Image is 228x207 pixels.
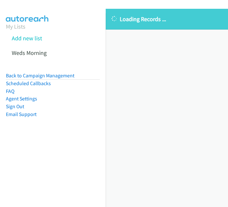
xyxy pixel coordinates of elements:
a: My Lists [6,23,25,30]
a: FAQ [6,88,14,94]
a: Add new list [12,34,42,42]
a: Email Support [6,111,37,117]
p: Loading Records ... [112,15,222,23]
a: Sign Out [6,103,24,110]
a: Scheduled Callbacks [6,80,51,86]
a: Agent Settings [6,96,37,102]
a: Weds Morning [12,49,47,57]
a: Back to Campaign Management [6,72,74,79]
